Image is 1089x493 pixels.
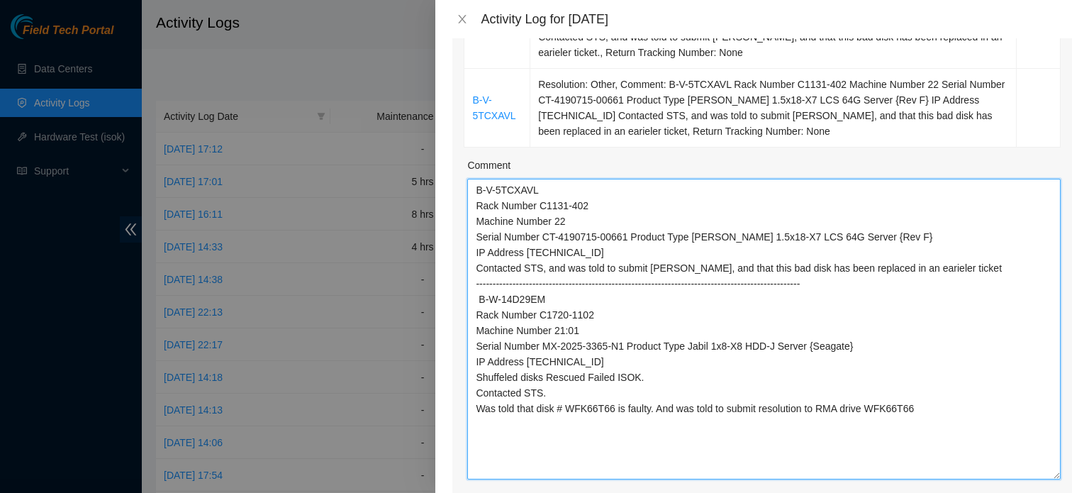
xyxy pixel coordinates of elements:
td: Resolution: Other, Comment: B-V-5TCXAVL Rack Number C1131-402 Machine Number 22 Serial Number CT-... [530,69,1017,148]
div: Activity Log for [DATE] [481,11,1072,27]
button: Close [452,13,472,26]
a: B-V-5TCXAVL [472,94,515,121]
span: close [457,13,468,25]
textarea: Comment [467,179,1061,480]
label: Comment [467,157,510,173]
